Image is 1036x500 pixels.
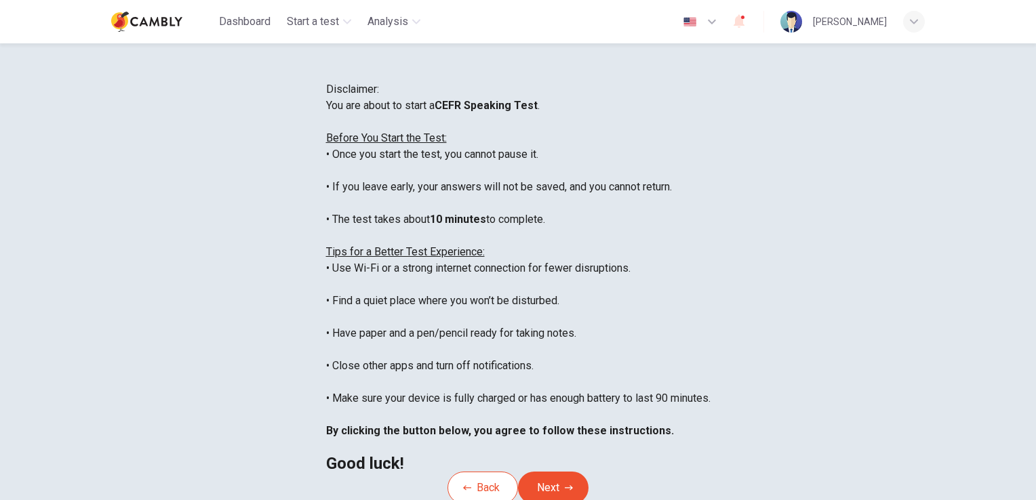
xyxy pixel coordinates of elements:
button: Dashboard [214,9,276,34]
span: Dashboard [219,14,271,30]
b: 10 minutes [430,213,486,226]
a: Cambly logo [111,8,214,35]
button: Start a test [281,9,357,34]
span: Start a test [287,14,339,30]
img: Profile picture [780,11,802,33]
img: Cambly logo [111,8,182,35]
div: You are about to start a . • Once you start the test, you cannot pause it. • If you leave early, ... [326,98,711,472]
b: By clicking the button below, you agree to follow these instructions. [326,424,674,437]
b: CEFR Speaking Test [435,99,538,112]
u: Before You Start the Test: [326,131,447,144]
u: Tips for a Better Test Experience: [326,245,485,258]
div: [PERSON_NAME] [813,14,887,30]
button: Analysis [362,9,426,34]
h2: Good luck! [326,455,711,472]
img: en [681,17,698,27]
span: Analysis [367,14,408,30]
span: Disclaimer: [326,83,379,96]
